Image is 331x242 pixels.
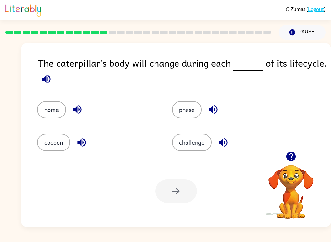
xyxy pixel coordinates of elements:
[172,101,202,118] button: phase
[279,25,326,40] button: Pause
[308,6,324,12] a: Logout
[259,155,323,220] video: Your browser must support playing .mp4 files to use Literably. Please try using another browser.
[5,3,41,17] img: Literably
[286,6,306,12] span: C Zumas
[37,101,66,118] button: home
[37,134,70,151] button: cocoon
[286,6,326,12] div: ( )
[172,134,212,151] button: challenge
[38,56,331,88] div: The caterpillar’s body will change during each of its lifecycle.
